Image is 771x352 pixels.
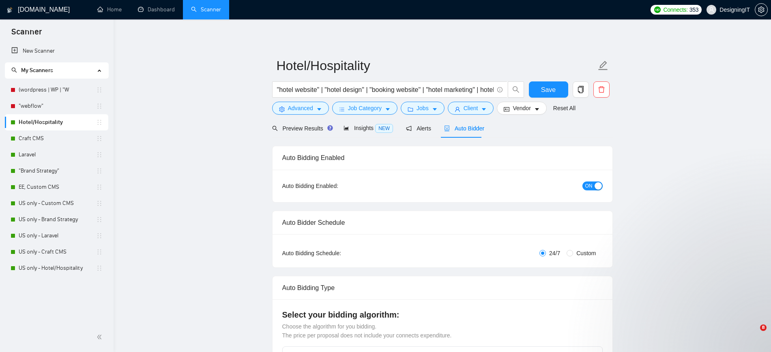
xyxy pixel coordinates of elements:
span: 353 [689,5,698,14]
span: Client [464,104,478,113]
button: Save [529,81,568,98]
img: logo [7,4,13,17]
input: Scanner name... [277,55,596,76]
li: Laravel [5,147,108,163]
a: Reset All [553,104,576,113]
a: US only - Hotel/Hospitality [19,260,96,276]
span: Alerts [406,125,431,132]
span: holder [96,87,103,93]
span: user [709,7,714,13]
span: search [272,126,278,131]
li: New Scanner [5,43,108,59]
a: homeHome [97,6,122,13]
span: setting [279,106,285,112]
span: holder [96,233,103,239]
span: folder [408,106,413,112]
span: search [11,67,17,73]
span: Advanced [288,104,313,113]
div: Auto Bidder Schedule [282,211,603,234]
li: (wordpress | WP | "W [5,82,108,98]
button: copy [573,81,589,98]
span: setting [755,6,767,13]
span: Custom [573,249,599,258]
a: New Scanner [11,43,102,59]
span: caret-down [534,106,540,112]
a: Craft CMS [19,130,96,147]
span: holder [96,184,103,190]
button: idcardVendorcaret-down [497,102,546,115]
button: search [508,81,524,98]
li: US only - Craft CMS [5,244,108,260]
button: settingAdvancedcaret-down [272,102,329,115]
span: caret-down [481,106,487,112]
button: folderJobscaret-down [401,102,445,115]
a: "webflow" [19,98,96,114]
li: US only - Custom CMS [5,195,108,211]
span: holder [96,265,103,271]
span: holder [96,168,103,174]
span: robot [444,126,450,131]
span: Insights [344,125,393,131]
button: delete [593,81,610,98]
li: "webflow" [5,98,108,114]
span: holder [96,200,103,207]
span: holder [96,103,103,109]
span: My Scanners [11,67,53,74]
div: Auto Bidding Type [282,276,603,299]
span: info-circle [497,87,503,92]
input: Search Freelance Jobs... [277,85,494,95]
h4: Select your bidding algorithm: [282,309,603,320]
a: EE, Custom CMS [19,179,96,195]
span: delete [594,86,609,93]
button: userClientcaret-down [448,102,494,115]
li: US only - Laravel [5,228,108,244]
span: area-chart [344,125,349,131]
span: 24/7 [546,249,563,258]
a: "Brand Strategy" [19,163,96,179]
span: Jobs [417,104,429,113]
li: Hotel/Hospitality [5,114,108,130]
a: US only - Craft CMS [19,244,96,260]
span: copy [573,86,588,93]
li: US only - Hotel/Hospitality [5,260,108,276]
span: NEW [375,124,393,133]
span: 8 [760,324,767,331]
span: user [455,106,460,112]
li: EE, Custom CMS [5,179,108,195]
span: caret-down [316,106,322,112]
span: search [508,86,524,93]
li: "Brand Strategy" [5,163,108,179]
span: Scanner [5,26,48,43]
img: upwork-logo.png [654,6,661,13]
a: setting [755,6,768,13]
span: Job Category [348,104,382,113]
div: Auto Bidding Enabled [282,146,603,169]
li: US only - Brand Strategy [5,211,108,228]
span: Save [541,85,556,95]
a: US only - Laravel [19,228,96,244]
span: holder [96,216,103,223]
span: Auto Bidder [444,125,484,132]
li: Craft CMS [5,130,108,147]
a: searchScanner [191,6,221,13]
span: holder [96,151,103,158]
span: caret-down [432,106,438,112]
a: Hotel/Hospitality [19,114,96,130]
a: Laravel [19,147,96,163]
span: Preview Results [272,125,331,132]
span: Connects: [663,5,687,14]
span: ON [585,181,593,190]
div: Auto Bidding Schedule: [282,249,389,258]
iframe: Intercom live chat [743,324,763,344]
span: bars [339,106,345,112]
span: double-left [97,333,105,341]
a: US only - Custom CMS [19,195,96,211]
span: Vendor [513,104,530,113]
span: notification [406,126,412,131]
span: idcard [504,106,509,112]
button: setting [755,3,768,16]
span: holder [96,249,103,255]
button: barsJob Categorycaret-down [332,102,397,115]
span: Choose the algorithm for you bidding. The price per proposal does not include your connects expen... [282,323,452,339]
a: US only - Brand Strategy [19,211,96,228]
